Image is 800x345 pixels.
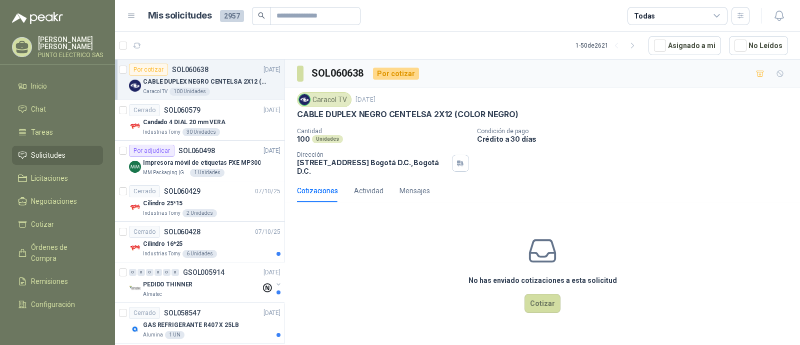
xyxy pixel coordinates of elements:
div: Por adjudicar [129,145,174,157]
span: Remisiones [31,276,68,287]
span: Cotizar [31,219,54,230]
div: 1 - 50 de 2621 [575,38,640,54]
p: [DATE] [263,146,280,156]
div: Cerrado [129,226,160,238]
p: Cilindro 16*25 [143,239,182,249]
img: Company Logo [129,323,141,335]
p: [PERSON_NAME] [PERSON_NAME] [38,36,103,50]
span: Solicitudes [31,150,65,161]
div: 30 Unidades [182,128,220,136]
p: GAS REFRIGERANTE R407 X 25LB [143,320,239,330]
span: 2957 [220,10,244,22]
span: Chat [31,104,46,115]
div: 1 Unidades [190,169,224,177]
a: Órdenes de Compra [12,238,103,268]
span: Licitaciones [31,173,68,184]
a: 0 0 0 0 0 0 GSOL005914[DATE] Company LogoPEDIDO THINNERAlmatec [129,266,282,298]
div: Cerrado [129,185,160,197]
div: 0 [154,269,162,276]
p: [DATE] [355,95,375,105]
button: Cotizar [524,294,560,313]
a: CerradoSOL058547[DATE] Company LogoGAS REFRIGERANTE R407 X 25LBAlumina1 UN [115,303,284,343]
p: Crédito a 30 días [477,135,796,143]
h3: SOL060638 [311,66,365,81]
div: 0 [171,269,179,276]
div: 2 Unidades [182,209,217,217]
p: Industrias Tomy [143,250,180,258]
div: Cerrado [129,104,160,116]
p: SOL060638 [172,66,208,73]
p: MM Packaging [GEOGRAPHIC_DATA] [143,169,188,177]
p: [DATE] [263,106,280,115]
span: Configuración [31,299,75,310]
img: Company Logo [129,242,141,254]
a: Remisiones [12,272,103,291]
div: Por cotizar [129,64,168,76]
p: 07/10/25 [255,187,280,196]
p: Impresora móvil de etiquetas PXE MP300 [143,158,260,168]
a: Tareas [12,123,103,142]
img: Company Logo [129,201,141,213]
img: Company Logo [129,161,141,173]
h1: Mis solicitudes [148,9,212,23]
p: [DATE] [263,65,280,75]
p: Cantidad [297,128,469,135]
p: [DATE] [263,268,280,277]
p: 07/10/25 [255,227,280,237]
p: CABLE DUPLEX NEGRO CENTELSA 2X12 (COLOR NEGRO) [297,109,518,120]
button: No Leídos [729,36,788,55]
a: Por cotizarSOL060638[DATE] Company LogoCABLE DUPLEX NEGRO CENTELSA 2X12 (COLOR NEGRO)Caracol TV10... [115,60,284,100]
span: Tareas [31,127,53,138]
span: Inicio [31,81,47,92]
div: 0 [129,269,136,276]
p: SOL060429 [164,188,200,195]
p: SOL060428 [164,228,200,235]
a: Por adjudicarSOL060498[DATE] Company LogoImpresora móvil de etiquetas PXE MP300MM Packaging [GEOG... [115,141,284,181]
img: Company Logo [129,282,141,294]
div: 100 Unidades [169,88,210,96]
a: CerradoSOL060579[DATE] Company LogoCandado 4 DIAL 20 mm VERAIndustrias Tomy30 Unidades [115,100,284,141]
a: Negociaciones [12,192,103,211]
div: 0 [146,269,153,276]
a: Licitaciones [12,169,103,188]
h3: No has enviado cotizaciones a esta solicitud [468,275,617,286]
p: SOL060579 [164,107,200,114]
div: 6 Unidades [182,250,217,258]
div: 0 [163,269,170,276]
p: Alumina [143,331,163,339]
a: CerradoSOL06042807/10/25 Company LogoCilindro 16*25Industrias Tomy6 Unidades [115,222,284,262]
p: SOL060498 [178,147,215,154]
div: Actividad [354,185,383,196]
p: SOL058547 [164,309,200,316]
a: CerradoSOL06042907/10/25 Company LogoCilindro 25*15Industrias Tomy2 Unidades [115,181,284,222]
div: Mensajes [399,185,430,196]
div: Todas [634,11,655,22]
a: Chat [12,100,103,119]
img: Company Logo [129,80,141,92]
div: Por cotizar [373,68,419,80]
p: Industrias Tomy [143,128,180,136]
span: Órdenes de Compra [31,242,93,264]
a: Solicitudes [12,146,103,165]
img: Company Logo [129,120,141,132]
p: Industrias Tomy [143,209,180,217]
p: Caracol TV [143,88,167,96]
p: [DATE] [263,308,280,318]
p: Candado 4 DIAL 20 mm VERA [143,118,225,127]
div: Cerrado [129,307,160,319]
div: Cotizaciones [297,185,338,196]
div: 0 [137,269,145,276]
p: Condición de pago [477,128,796,135]
p: PUNTO ELECTRICO SAS [38,52,103,58]
img: Company Logo [299,94,310,105]
p: GSOL005914 [183,269,224,276]
a: Manuales y ayuda [12,318,103,337]
img: Logo peakr [12,12,63,24]
button: Asignado a mi [648,36,721,55]
a: Configuración [12,295,103,314]
span: Negociaciones [31,196,77,207]
p: Almatec [143,290,162,298]
span: search [258,12,265,19]
a: Cotizar [12,215,103,234]
p: Cilindro 25*15 [143,199,182,208]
